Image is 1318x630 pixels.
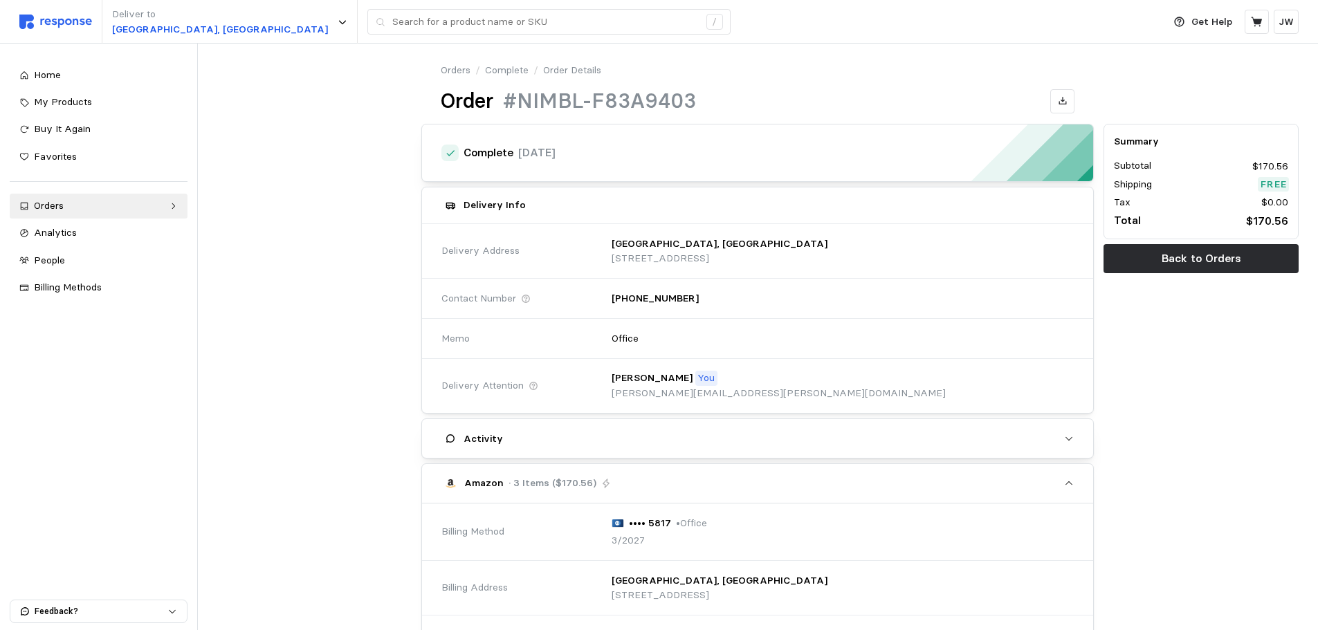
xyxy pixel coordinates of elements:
p: [GEOGRAPHIC_DATA], [GEOGRAPHIC_DATA] [612,237,827,252]
p: Total [1114,212,1141,230]
span: Favorites [34,150,77,163]
span: Analytics [34,226,77,239]
p: Get Help [1191,15,1232,30]
span: Contact Number [441,291,516,306]
p: [DATE] [518,144,556,161]
img: svg%3e [612,519,624,527]
h1: Order [441,88,493,115]
p: Amazon [464,476,504,491]
a: Complete [485,63,529,78]
p: Deliver to [112,7,328,22]
p: [PHONE_NUMBER] [612,291,699,306]
p: [PERSON_NAME] [612,371,693,386]
span: Delivery Address [441,243,520,259]
button: Get Help [1166,9,1241,35]
button: JW [1274,10,1299,34]
span: People [34,254,65,266]
button: Back to Orders [1104,244,1299,273]
p: Office [612,331,639,346]
span: Home [34,68,61,81]
p: Order Details [543,63,601,78]
a: Orders [441,63,470,78]
a: Favorites [10,145,187,169]
a: Buy It Again [10,117,187,142]
span: My Products [34,95,92,108]
h5: Activity [464,432,503,446]
a: People [10,248,187,273]
img: svg%3e [19,15,92,29]
p: Tax [1114,195,1131,210]
a: Billing Methods [10,275,187,300]
span: Billing Methods [34,281,102,293]
span: Billing Address [441,580,508,595]
p: • Office [676,516,707,531]
p: Shipping [1114,177,1152,192]
span: Memo [441,331,470,346]
h4: Complete [464,145,513,161]
a: Analytics [10,221,187,245]
input: Search for a product name or SKU [392,10,699,35]
h5: Summary [1114,134,1288,149]
p: [STREET_ADDRESS] [612,588,827,603]
span: Delivery Attention [441,378,524,393]
p: JW [1279,15,1294,30]
p: $170.56 [1252,159,1288,174]
p: [GEOGRAPHIC_DATA], [GEOGRAPHIC_DATA] [112,22,328,37]
button: Amazon· 3 Items ($170.56) [422,464,1093,503]
div: Orders [34,198,163,214]
a: Home [10,63,187,88]
span: Billing Method [441,524,504,539]
p: $0.00 [1261,195,1288,210]
a: Orders [10,194,187,219]
button: Feedback? [10,600,187,622]
h1: #NIMBL-F83A9403 [503,88,696,115]
p: [PERSON_NAME][EMAIL_ADDRESS][PERSON_NAME][DOMAIN_NAME] [612,386,946,401]
a: My Products [10,90,187,115]
p: Feedback? [35,605,167,618]
p: / [475,63,480,78]
p: $170.56 [1246,212,1288,230]
p: 3/2027 [612,533,645,548]
button: Activity [422,419,1093,458]
p: / [533,63,538,78]
p: · 3 Items ($170.56) [509,476,596,491]
p: [GEOGRAPHIC_DATA], [GEOGRAPHIC_DATA] [612,573,827,589]
div: / [706,14,723,30]
p: Subtotal [1114,159,1151,174]
p: [STREET_ADDRESS] [612,251,827,266]
p: Back to Orders [1162,250,1241,267]
h5: Delivery Info [464,198,526,212]
p: •••• 5817 [629,516,671,531]
span: Buy It Again [34,122,91,135]
p: You [697,371,715,386]
p: Free [1260,177,1286,192]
